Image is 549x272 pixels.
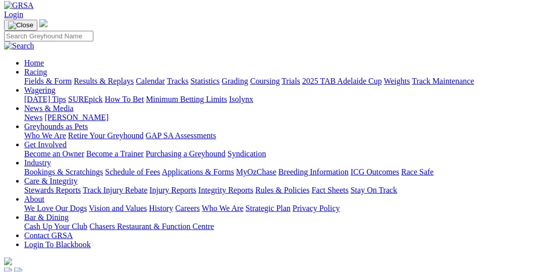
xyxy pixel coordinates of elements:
img: Search [4,41,34,50]
a: Applications & Forms [162,168,234,176]
a: Fields & Form [24,77,72,85]
a: Strategic Plan [246,204,291,212]
a: Stay On Track [351,186,397,194]
a: Race Safe [401,168,433,176]
a: Grading [222,77,248,85]
img: logo-grsa-white.png [39,19,47,27]
a: News & Media [24,104,74,113]
a: Contact GRSA [24,231,73,240]
a: Stewards Reports [24,186,81,194]
a: Care & Integrity [24,177,78,185]
a: History [149,204,173,212]
div: News & Media [24,113,545,122]
a: Fact Sheets [312,186,349,194]
a: Integrity Reports [198,186,253,194]
a: Login To Blackbook [24,240,91,249]
a: Wagering [24,86,56,94]
a: Coursing [250,77,280,85]
a: [PERSON_NAME] [44,113,108,122]
a: Vision and Values [89,204,147,212]
a: Injury Reports [149,186,196,194]
a: Isolynx [229,95,253,103]
div: Care & Integrity [24,186,545,195]
div: Bar & Dining [24,222,545,231]
a: Tracks [167,77,189,85]
a: 2025 TAB Adelaide Cup [302,77,382,85]
div: About [24,204,545,213]
a: Racing [24,68,47,76]
div: Racing [24,77,545,86]
a: ICG Outcomes [351,168,399,176]
a: News [24,113,42,122]
a: Rules & Policies [255,186,310,194]
a: Results & Replays [74,77,134,85]
a: Become an Owner [24,149,84,158]
img: GRSA [4,1,34,10]
a: Industry [24,158,51,167]
a: Statistics [191,77,220,85]
a: Login [4,10,23,19]
a: Retire Your Greyhound [68,131,144,140]
div: Wagering [24,95,545,104]
a: Purchasing a Greyhound [146,149,226,158]
a: Cash Up Your Club [24,222,87,231]
a: SUREpick [68,95,102,103]
a: Bookings & Scratchings [24,168,103,176]
a: [DATE] Tips [24,95,66,103]
a: Get Involved [24,140,67,149]
a: Calendar [136,77,165,85]
div: Industry [24,168,545,177]
div: Get Involved [24,149,545,158]
img: Close [8,21,33,29]
a: Privacy Policy [293,204,340,212]
a: About [24,195,44,203]
a: Bar & Dining [24,213,69,222]
a: Home [24,59,44,67]
a: Minimum Betting Limits [146,95,227,103]
div: Greyhounds as Pets [24,131,545,140]
a: How To Bet [105,95,144,103]
a: Track Maintenance [412,77,474,85]
a: Careers [175,204,200,212]
button: Toggle navigation [4,20,37,31]
a: Who We Are [202,204,244,212]
a: Chasers Restaurant & Function Centre [89,222,214,231]
img: logo-grsa-white.png [4,257,12,265]
a: GAP SA Assessments [146,131,216,140]
a: MyOzChase [236,168,277,176]
a: Syndication [228,149,266,158]
a: Weights [384,77,410,85]
a: Track Injury Rebate [83,186,147,194]
input: Search [4,31,93,41]
a: Greyhounds as Pets [24,122,88,131]
a: Who We Are [24,131,66,140]
a: We Love Our Dogs [24,204,87,212]
a: Schedule of Fees [105,168,160,176]
a: Trials [282,77,300,85]
a: Breeding Information [279,168,349,176]
a: Become a Trainer [86,149,144,158]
